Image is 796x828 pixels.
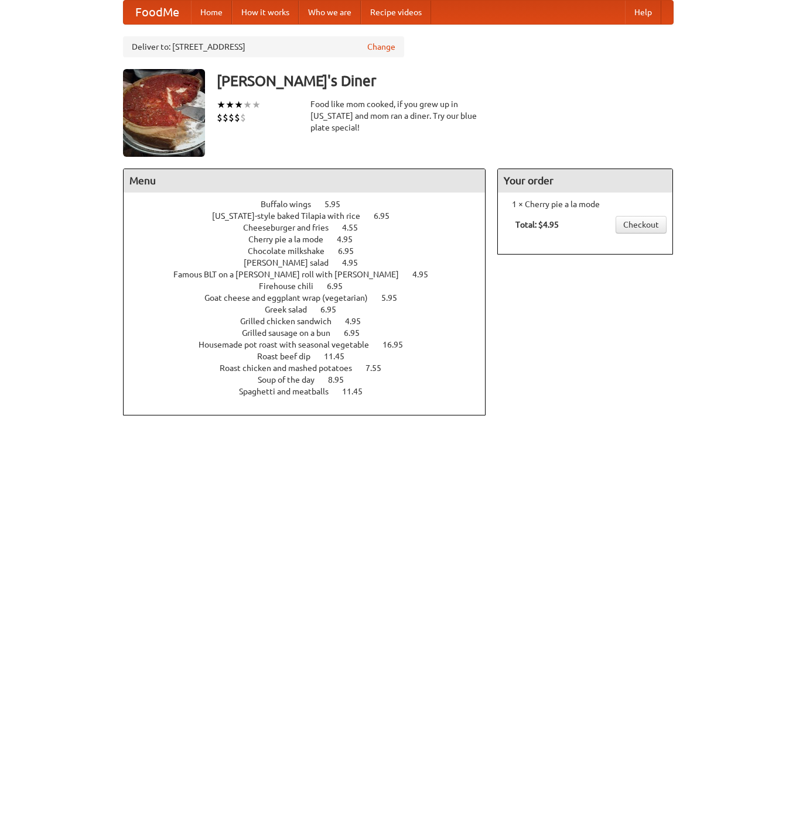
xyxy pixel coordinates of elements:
[217,69,674,92] h3: [PERSON_NAME]'s Diner
[243,98,252,111] li: ★
[515,220,559,229] b: Total: $4.95
[258,375,326,384] span: Soup of the day
[342,387,374,396] span: 11.45
[217,111,223,124] li: $
[338,246,365,256] span: 6.95
[257,352,322,361] span: Roast beef dip
[123,36,404,57] div: Deliver to: [STREET_ADDRESS]
[258,375,365,384] a: Soup of the day 8.95
[498,169,672,193] h4: Your order
[344,328,371,338] span: 6.95
[242,328,381,338] a: Grilled sausage on a bun 6.95
[173,270,411,279] span: Famous BLT on a [PERSON_NAME] roll with [PERSON_NAME]
[212,211,372,221] span: [US_STATE]-style baked Tilapia with rice
[124,169,486,193] h4: Menu
[240,317,382,326] a: Grilled chicken sandwich 4.95
[327,281,354,291] span: 6.95
[199,340,381,349] span: Housemade pot roast with seasonal vegetable
[361,1,431,24] a: Recipe videos
[337,235,364,244] span: 4.95
[240,111,246,124] li: $
[220,363,403,373] a: Roast chicken and mashed potatoes 7.55
[259,281,364,291] a: Firehouse chili 6.95
[244,258,340,267] span: [PERSON_NAME] salad
[228,111,234,124] li: $
[234,111,240,124] li: $
[248,246,336,256] span: Chocolate milkshake
[232,1,299,24] a: How it works
[261,200,362,209] a: Buffalo wings 5.95
[625,1,661,24] a: Help
[248,235,335,244] span: Cherry pie a la mode
[123,69,205,157] img: angular.jpg
[265,305,358,314] a: Greek salad 6.95
[412,270,440,279] span: 4.95
[259,281,325,291] span: Firehouse chili
[367,41,395,53] a: Change
[212,211,411,221] a: [US_STATE]-style baked Tilapia with rice 6.95
[204,293,419,303] a: Goat cheese and eggplant wrap (vegetarian) 5.95
[226,98,234,111] li: ★
[173,270,450,279] a: Famous BLT on a [PERSON_NAME] roll with [PERSON_NAME] 4.95
[240,317,343,326] span: Grilled chicken sandwich
[261,200,323,209] span: Buffalo wings
[243,223,340,232] span: Cheeseburger and fries
[504,198,667,210] li: 1 × Cherry pie a la mode
[239,387,340,396] span: Spaghetti and meatballs
[204,293,380,303] span: Goat cheese and eggplant wrap (vegetarian)
[265,305,319,314] span: Greek salad
[299,1,361,24] a: Who we are
[220,363,364,373] span: Roast chicken and mashed potatoes
[248,235,374,244] a: Cherry pie a la mode 4.95
[382,340,415,349] span: 16.95
[124,1,191,24] a: FoodMe
[320,305,348,314] span: 6.95
[342,223,370,232] span: 4.55
[328,375,356,384] span: 8.95
[616,216,667,233] a: Checkout
[252,98,261,111] li: ★
[365,363,393,373] span: 7.55
[310,98,486,133] div: Food like mom cooked, if you grew up in [US_STATE] and mom ran a diner. Try our blue plate special!
[345,317,373,326] span: 4.95
[199,340,425,349] a: Housemade pot roast with seasonal vegetable 16.95
[324,200,352,209] span: 5.95
[217,98,226,111] li: ★
[324,352,356,361] span: 11.45
[342,258,370,267] span: 4.95
[257,352,366,361] a: Roast beef dip 11.45
[234,98,243,111] li: ★
[191,1,232,24] a: Home
[239,387,384,396] a: Spaghetti and meatballs 11.45
[248,246,375,256] a: Chocolate milkshake 6.95
[244,258,380,267] a: [PERSON_NAME] salad 4.95
[242,328,342,338] span: Grilled sausage on a bun
[243,223,380,232] a: Cheeseburger and fries 4.55
[381,293,409,303] span: 5.95
[223,111,228,124] li: $
[374,211,401,221] span: 6.95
